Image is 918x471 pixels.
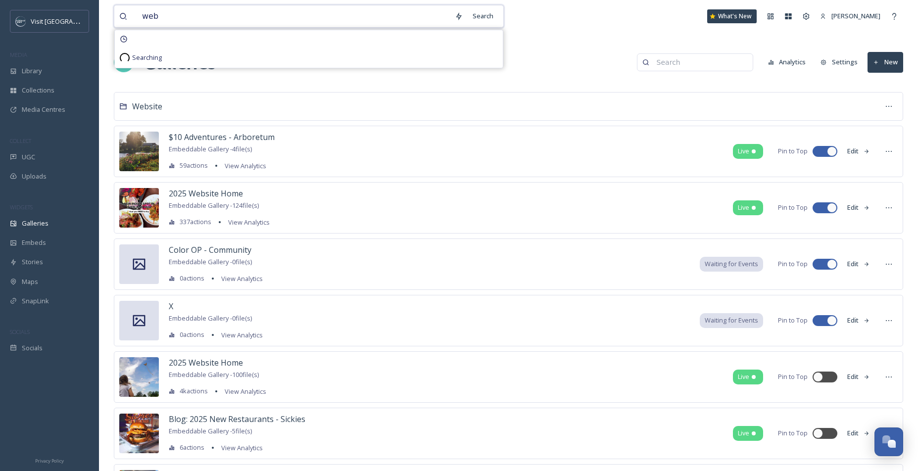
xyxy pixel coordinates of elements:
[221,330,263,339] span: View Analytics
[868,52,903,72] button: New
[169,132,275,142] span: $10 Adventures - Arboretum
[778,372,808,381] span: Pin to Top
[169,144,252,153] span: Embeddable Gallery - 4 file(s)
[220,160,266,172] a: View Analytics
[216,442,263,454] a: View Analytics
[22,152,35,162] span: UGC
[16,16,26,26] img: c3es6xdrejuflcaqpovn.png
[169,426,252,435] span: Embeddable Gallery - 5 file(s)
[22,219,48,228] span: Galleries
[169,257,252,266] span: Embeddable Gallery - 0 file(s)
[180,330,204,339] span: 0 actions
[778,259,808,269] span: Pin to Top
[119,414,159,453] img: 5f241ac0-2491-4368-b96f-b3e5c27196c2.jpg
[738,372,749,381] span: Live
[778,146,808,156] span: Pin to Top
[652,52,748,72] input: Search
[169,357,243,368] span: 2025 Website Home
[220,385,266,397] a: View Analytics
[132,101,162,112] span: Website
[137,5,450,27] input: Search your library
[228,218,270,227] span: View Analytics
[842,141,875,161] button: Edit
[842,198,875,217] button: Edit
[705,259,758,269] span: Waiting for Events
[842,254,875,274] button: Edit
[119,357,159,397] img: 0da49563-c2c2-49a0-948e-ed0ccb35d109.jpg
[468,6,498,26] div: Search
[119,188,159,228] img: ffb30c90-99ac-4499-b94d-71e3efbbb371.jpg
[10,51,27,58] span: MEDIA
[225,387,266,396] span: View Analytics
[707,9,757,23] a: What's New
[216,329,263,341] a: View Analytics
[169,188,243,199] span: 2025 Website Home
[842,424,875,443] button: Edit
[31,16,107,26] span: Visit [GEOGRAPHIC_DATA]
[169,414,305,424] span: Blog: 2025 New Restaurants - Sickies
[22,105,65,114] span: Media Centres
[221,274,263,283] span: View Analytics
[22,277,38,286] span: Maps
[10,137,31,144] span: COLLECT
[22,172,47,181] span: Uploads
[842,311,875,330] button: Edit
[180,274,204,283] span: 0 actions
[22,66,42,76] span: Library
[119,132,159,171] img: 5f696ad9-8040-4361-a69d-0a3b2648fa01.jpg
[22,296,49,306] span: SnapLink
[22,86,54,95] span: Collections
[738,428,749,438] span: Live
[778,316,808,325] span: Pin to Top
[816,52,868,72] a: Settings
[705,316,758,325] span: Waiting for Events
[763,52,811,72] button: Analytics
[22,238,46,247] span: Embeds
[216,273,263,284] a: View Analytics
[831,11,880,20] span: [PERSON_NAME]
[778,203,808,212] span: Pin to Top
[815,6,885,26] a: [PERSON_NAME]
[169,244,251,255] span: Color OP - Community
[169,201,259,210] span: Embeddable Gallery - 124 file(s)
[169,314,252,323] span: Embeddable Gallery - 0 file(s)
[22,257,43,267] span: Stories
[180,443,204,452] span: 6 actions
[22,343,43,353] span: Socials
[225,161,266,170] span: View Analytics
[180,161,208,170] span: 59 actions
[223,216,270,228] a: View Analytics
[169,370,259,379] span: Embeddable Gallery - 100 file(s)
[842,367,875,386] button: Edit
[816,52,863,72] button: Settings
[10,203,33,211] span: WIDGETS
[778,428,808,438] span: Pin to Top
[10,328,30,335] span: SOCIALS
[132,53,162,62] span: Searching
[763,52,816,72] a: Analytics
[738,146,749,156] span: Live
[180,217,211,227] span: 337 actions
[169,301,173,312] span: X
[738,203,749,212] span: Live
[180,386,208,396] span: 4k actions
[874,427,903,456] button: Open Chat
[221,443,263,452] span: View Analytics
[35,458,64,464] span: Privacy Policy
[35,454,64,466] a: Privacy Policy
